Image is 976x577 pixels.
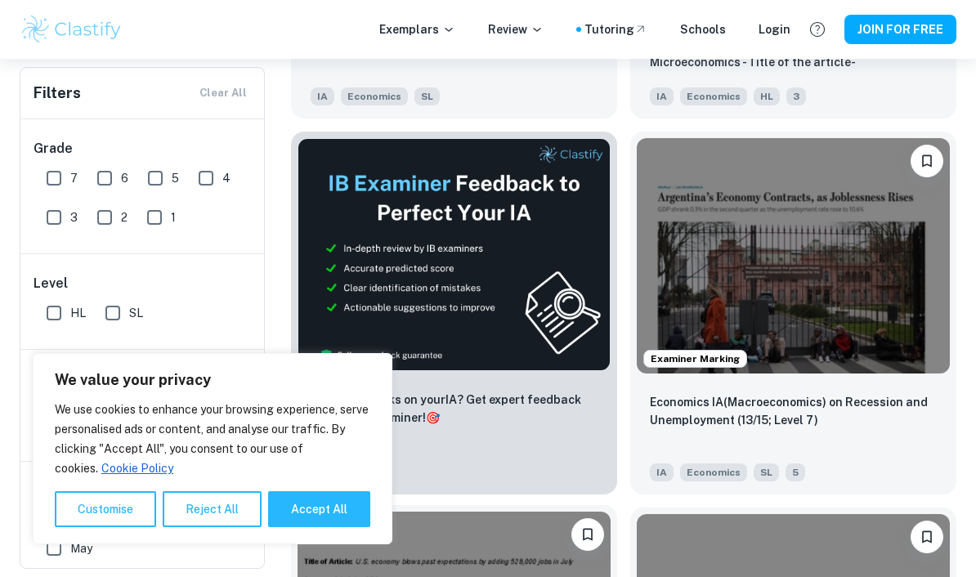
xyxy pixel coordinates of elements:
span: Economics [680,463,747,481]
span: HL [70,304,86,322]
button: Customise [55,491,156,527]
span: Economics [680,87,747,105]
button: Please log in to bookmark exemplars [911,145,943,177]
a: Examiner MarkingPlease log in to bookmark exemplarsEconomics IA(Macroeconomics) on Recession and ... [630,132,956,494]
span: 6 [121,169,128,187]
div: We value your privacy [33,353,392,544]
a: Schools [680,20,726,38]
button: Help and Feedback [804,16,831,43]
img: Economics IA example thumbnail: Economics IA(Macroeconomics) on Recessio [637,138,950,373]
span: Examiner Marking [644,351,746,366]
a: ThumbnailWant full marks on yourIA? Get expert feedback from an IB examiner! [291,132,617,494]
button: Accept All [268,491,370,527]
p: We use cookies to enhance your browsing experience, serve personalised ads or content, and analys... [55,400,370,478]
button: Please log in to bookmark exemplars [911,521,943,553]
span: SL [754,463,779,481]
img: Clastify logo [20,13,123,46]
span: IA [650,463,674,481]
p: Economics IA(Macroeconomics) on Recession and Unemployment (13/15; Level 7) [650,393,937,429]
a: Tutoring [584,20,647,38]
a: Cookie Policy [101,461,174,476]
img: Thumbnail [298,138,611,371]
span: SL [414,87,440,105]
p: Want full marks on your IA ? Get expert feedback from an IB examiner! [311,391,598,427]
h6: Filters [34,82,81,105]
span: 7 [70,169,78,187]
span: HL [754,87,780,105]
span: 1 [171,208,176,226]
span: IA [650,87,674,105]
span: 🎯 [426,411,440,424]
a: Login [759,20,790,38]
p: We value your privacy [55,370,370,390]
button: Reject All [163,491,262,527]
p: Exemplars [379,20,455,38]
span: IA [311,87,334,105]
span: 4 [222,169,231,187]
p: Review [488,20,544,38]
span: 3 [786,87,806,105]
span: 3 [70,208,78,226]
h6: Level [34,274,253,293]
span: SL [129,304,143,322]
button: JOIN FOR FREE [844,15,956,44]
h6: Grade [34,139,253,159]
span: 2 [121,208,128,226]
span: May [70,539,92,557]
span: 5 [786,463,805,481]
span: 5 [172,169,179,187]
span: Economics [341,87,408,105]
button: Please log in to bookmark exemplars [571,518,604,551]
